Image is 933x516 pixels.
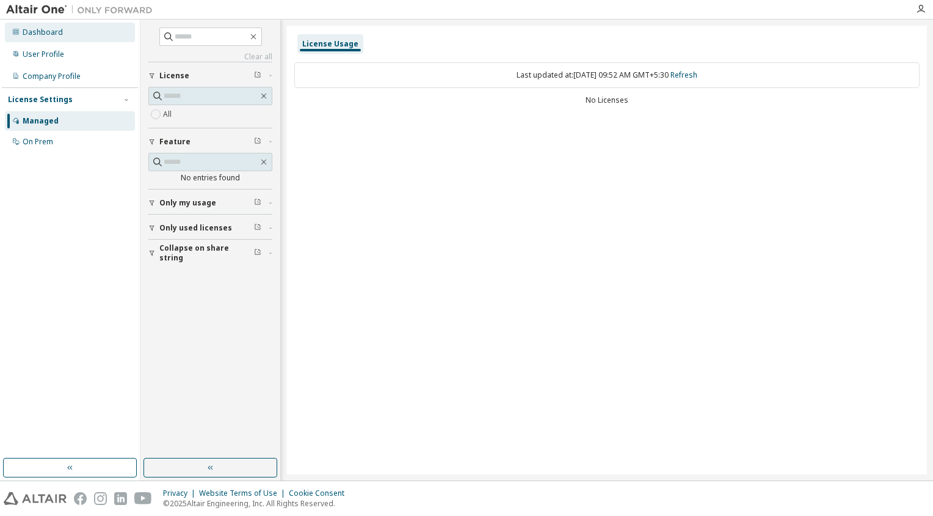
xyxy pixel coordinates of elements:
[254,71,261,81] span: Clear filter
[254,198,261,208] span: Clear filter
[148,173,272,183] div: No entries found
[8,95,73,105] div: License Settings
[148,62,272,89] button: License
[159,137,191,147] span: Feature
[163,488,199,498] div: Privacy
[294,62,920,88] div: Last updated at: [DATE] 09:52 AM GMT+5:30
[289,488,352,498] div: Cookie Consent
[148,52,272,62] a: Clear all
[159,223,232,233] span: Only used licenses
[23,28,63,37] div: Dashboard
[294,95,920,105] div: No Licenses
[159,71,189,81] span: License
[254,137,261,147] span: Clear filter
[163,498,352,509] p: © 2025 Altair Engineering, Inc. All Rights Reserved.
[159,243,254,263] span: Collapse on share string
[23,137,53,147] div: On Prem
[134,492,152,505] img: youtube.svg
[254,248,261,258] span: Clear filter
[159,198,216,208] span: Only my usage
[670,70,697,80] a: Refresh
[148,215,272,241] button: Only used licenses
[148,128,272,155] button: Feature
[163,107,174,122] label: All
[114,492,127,505] img: linkedin.svg
[94,492,107,505] img: instagram.svg
[148,240,272,267] button: Collapse on share string
[6,4,159,16] img: Altair One
[23,72,81,81] div: Company Profile
[23,116,59,126] div: Managed
[302,39,358,49] div: License Usage
[23,50,64,59] div: User Profile
[148,190,272,216] button: Only my usage
[199,488,289,498] div: Website Terms of Use
[254,223,261,233] span: Clear filter
[74,492,87,505] img: facebook.svg
[4,492,67,505] img: altair_logo.svg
